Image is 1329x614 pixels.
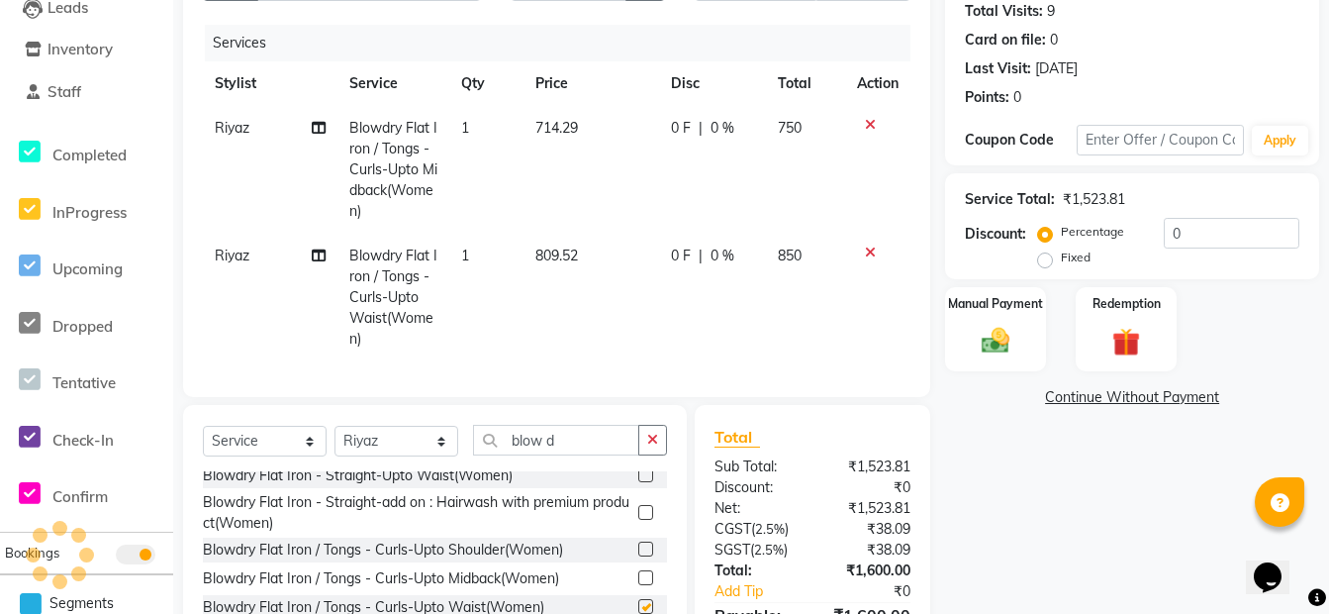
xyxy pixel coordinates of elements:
div: Blowdry Flat Iron - Straight-Upto Waist(Women) [203,465,513,486]
div: ( ) [700,519,812,540]
div: Card on file: [965,30,1046,51]
span: Upcoming [52,259,123,278]
span: 1 [461,119,469,137]
span: 0 % [711,246,734,266]
span: Check-In [52,431,114,450]
span: 750 [778,119,802,137]
div: Services [205,25,925,61]
a: Add Tip [700,581,831,602]
div: ₹1,523.81 [812,498,925,519]
span: | [699,246,703,266]
th: Disc [659,61,767,106]
div: ₹38.09 [812,540,925,561]
a: Continue Without Payment [949,387,1315,408]
span: 0 % [711,118,734,139]
a: Staff [5,81,168,104]
div: Points: [965,87,1009,108]
span: 1 [461,247,469,264]
div: Total Visits: [965,1,1043,22]
div: ₹1,523.81 [1063,189,1125,210]
span: Riyaz [215,119,249,137]
div: 9 [1047,1,1055,22]
span: 0 F [671,118,691,139]
div: Discount: [700,477,812,498]
div: [DATE] [1035,58,1078,79]
div: Last Visit: [965,58,1031,79]
div: Sub Total: [700,457,812,477]
span: Tentative [52,373,116,392]
div: ₹1,600.00 [812,561,925,581]
th: Total [766,61,845,106]
a: Inventory [5,39,168,61]
div: ₹0 [812,477,925,498]
div: Blowdry Flat Iron / Tongs - Curls-Upto Midback(Women) [203,568,559,589]
th: Qty [449,61,523,106]
img: _cash.svg [973,325,1018,358]
div: 0 [1013,87,1021,108]
span: Inventory [47,40,113,58]
span: | [699,118,703,139]
input: Enter Offer / Coupon Code [1077,125,1244,155]
div: ₹1,523.81 [812,457,925,477]
span: Total [714,427,760,448]
span: SGST [714,541,750,559]
div: Net: [700,498,812,519]
span: 809.52 [535,247,578,264]
div: Coupon Code [965,130,1077,151]
div: 0 [1050,30,1058,51]
span: Confirm [52,487,108,506]
div: ₹0 [831,581,925,602]
label: Manual Payment [948,295,1043,313]
span: 0 F [671,246,691,266]
span: Blowdry Flat Iron / Tongs - Curls-Upto Waist(Women) [349,247,437,348]
div: Blowdry Flat Iron - Straight-add on : Hairwash with premium product(Women) [203,492,630,534]
div: ( ) [700,540,812,561]
th: Action [845,61,910,106]
span: 850 [778,247,802,264]
th: Service [337,61,449,106]
th: Price [523,61,658,106]
img: _gift.svg [1103,325,1149,359]
th: Stylist [203,61,337,106]
div: Discount: [965,224,1026,245]
label: Percentage [1061,223,1124,241]
span: 2.5% [755,521,785,537]
label: Fixed [1061,249,1091,266]
span: Segments [49,593,114,614]
input: Search or Scan [473,425,639,456]
span: 714.29 [535,119,578,137]
div: ₹38.09 [812,519,925,540]
div: Service Total: [965,189,1055,210]
span: Blowdry Flat Iron / Tongs - Curls-Upto Midback(Women) [349,119,437,220]
span: 2.5% [754,542,784,558]
span: Bookings [5,545,59,561]
span: CGST [714,520,751,538]
div: Blowdry Flat Iron / Tongs - Curls-Upto Shoulder(Women) [203,540,563,561]
label: Redemption [1092,295,1161,313]
span: Completed [52,146,127,164]
div: Total: [700,561,812,581]
span: Staff [47,82,81,101]
iframe: chat widget [1246,535,1309,594]
span: Dropped [52,317,113,336]
span: Riyaz [215,247,249,264]
button: Apply [1252,126,1308,155]
span: InProgress [52,203,127,222]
